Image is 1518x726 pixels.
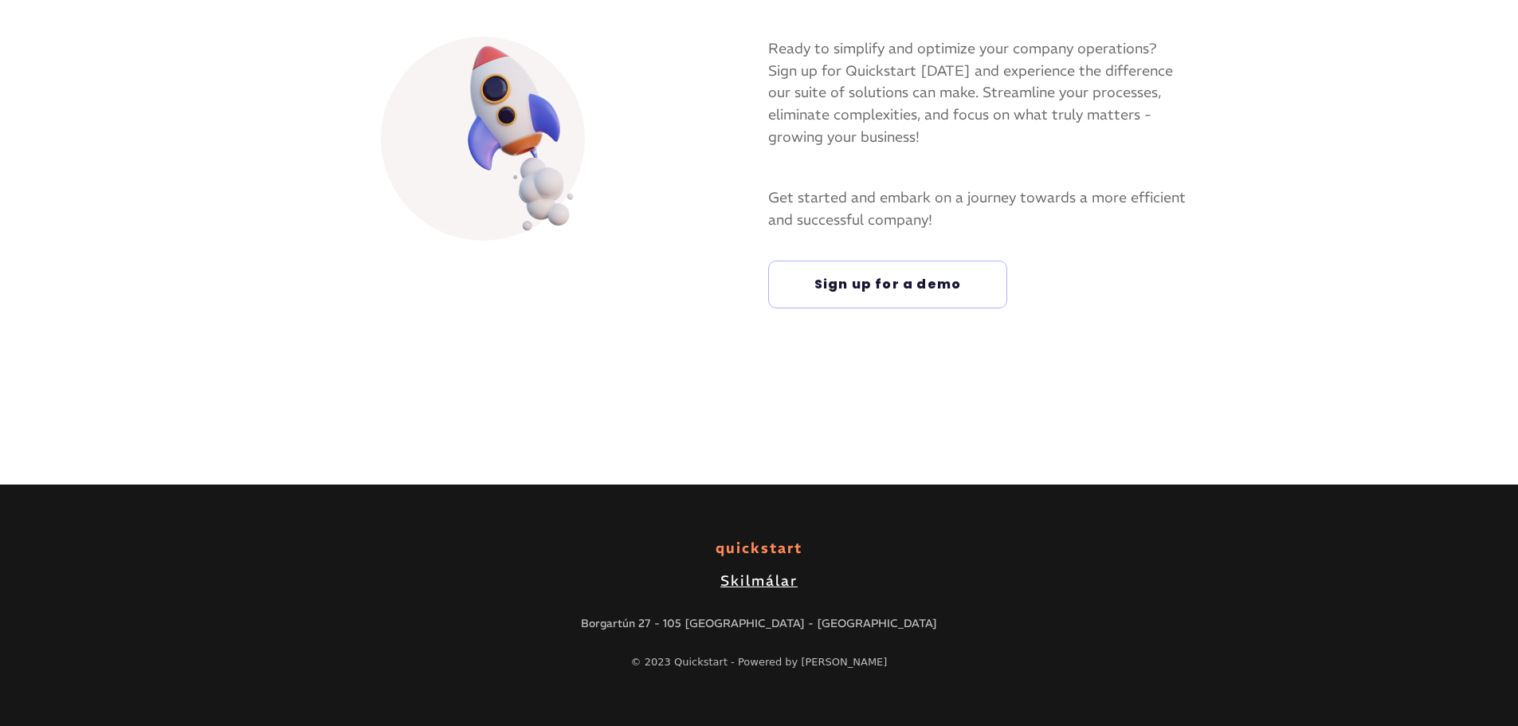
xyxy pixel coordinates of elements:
[768,186,1214,231] div: Get started and embark on a journey towards a more efficient and successful company!
[716,540,802,556] a: quickstart
[631,654,888,670] div: © 2023 Quickstart - Powered by [PERSON_NAME]
[769,261,1006,308] a: Sign up for a demo
[720,573,798,589] a: Skilmálar
[768,37,1175,149] p: Ready to simplify and optimize your company operations? Sign up for Quickstart [DATE] and experie...
[581,614,937,632] p: Borgartún 27 - 105 [GEOGRAPHIC_DATA] - [GEOGRAPHIC_DATA]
